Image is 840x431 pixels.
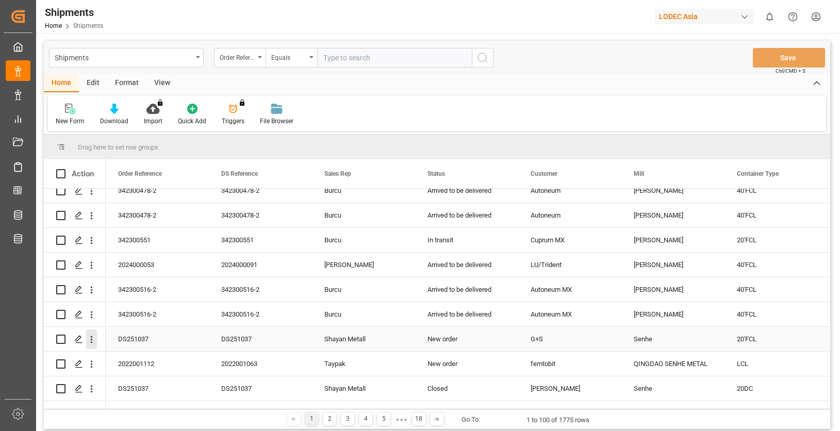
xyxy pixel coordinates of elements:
div: Shipments [45,5,103,20]
div: Home [44,75,79,92]
button: LODEC Asia [655,7,758,26]
button: show 0 new notifications [758,5,781,28]
div: ● ● ● [396,416,407,423]
div: File Browser [260,117,293,126]
div: Shayan Asia [312,401,415,425]
span: Sales Rep [324,170,351,177]
button: search button [472,48,493,68]
div: Arrived to be delivered [415,253,518,277]
div: 4 [359,412,372,425]
div: Press SPACE to select this row. [44,178,106,203]
button: Help Center [781,5,804,28]
div: 40'FCL [724,253,828,277]
div: 20DC [724,376,828,401]
div: 342300516-2 [106,302,209,326]
div: [PERSON_NAME] [621,302,724,326]
div: Arrived to be delivered [415,277,518,302]
button: open menu [214,48,266,68]
div: Autoneum [518,203,621,227]
div: QINGDAO SENHE METAL [621,352,724,376]
div: Press SPACE to select this row. [44,253,106,277]
div: Autoneum MX [518,302,621,326]
div: 342300516-2 [209,277,312,302]
div: LU/Trident [518,253,621,277]
div: Arrived to be delivered [415,178,518,203]
div: 342300478-2 [209,203,312,227]
div: 342300551 [106,228,209,252]
div: [PERSON_NAME] [621,277,724,302]
div: DS251037 [106,376,209,401]
div: 342300516-2 [106,277,209,302]
span: Container Type [737,170,779,177]
div: Order Reference [220,51,255,62]
div: [PERSON_NAME] [312,253,415,277]
div: Shipments [55,51,192,63]
div: 342300516-2 [209,302,312,326]
div: 20'FCL [724,401,828,425]
div: New Form [56,117,85,126]
div: 2024000053 [106,253,209,277]
div: 2 [323,412,336,425]
div: Press SPACE to select this row. [44,277,106,302]
div: 342300478-2 [106,203,209,227]
div: Quick Add [178,117,206,126]
div: Closed [415,376,518,401]
div: Press SPACE to select this row. [44,302,106,327]
div: Burcu [312,277,415,302]
div: Download [100,117,128,126]
div: [PERSON_NAME] [518,376,621,401]
div: Cuprum MX [518,228,621,252]
div: 3 [341,412,354,425]
div: Press SPACE to select this row. [44,376,106,401]
div: Action [72,169,94,178]
div: Metal Paint [518,401,621,425]
div: Equals [271,51,306,62]
div: femtobit [518,352,621,376]
div: Go To: [462,415,480,425]
div: New order [415,352,518,376]
div: LODEC Asia [655,9,754,24]
div: DS240446-3 [106,401,209,425]
div: Burcu [312,302,415,326]
div: 2022001063 [209,352,312,376]
div: 1 [305,412,318,425]
div: Press SPACE to select this row. [44,352,106,376]
span: Order Reference [118,170,162,177]
div: 342300478-2 [106,178,209,203]
span: Mill [634,170,644,177]
span: DS Reference [221,170,258,177]
div: Press SPACE to select this row. [44,327,106,352]
div: 1 to 100 of 1775 rows [526,415,589,425]
span: Drag here to set row groups [78,143,158,151]
button: open menu [266,48,317,68]
div: [PERSON_NAME] [621,178,724,203]
div: Autoneum [518,178,621,203]
button: Save [753,48,825,68]
div: Burcu [312,178,415,203]
div: [PERSON_NAME] [621,401,724,425]
div: DS240446-3 [209,401,312,425]
div: In transit [415,228,518,252]
div: 2022001112 [106,352,209,376]
div: Press SPACE to select this row. [44,203,106,228]
div: 342300551 [209,228,312,252]
div: Arrived to be delivered [415,203,518,227]
div: DS251037 [106,327,209,351]
div: 18 [413,412,425,425]
div: 2024000091 [209,253,312,277]
input: Type to search [317,48,472,68]
div: Shayan Metall [312,327,415,351]
div: 40'FCL [724,178,828,203]
div: View [146,75,178,92]
div: Press SPACE to select this row. [44,401,106,426]
div: DS251037 [209,327,312,351]
div: Edit [79,75,107,92]
span: Ctrl/CMD + S [776,67,805,75]
div: Press SPACE to select this row. [44,228,106,253]
div: Completed [415,401,518,425]
div: Format [107,75,146,92]
div: Arrived to be delivered [415,302,518,326]
div: G+S [518,327,621,351]
div: Burcu [312,228,415,252]
div: [PERSON_NAME] [621,228,724,252]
